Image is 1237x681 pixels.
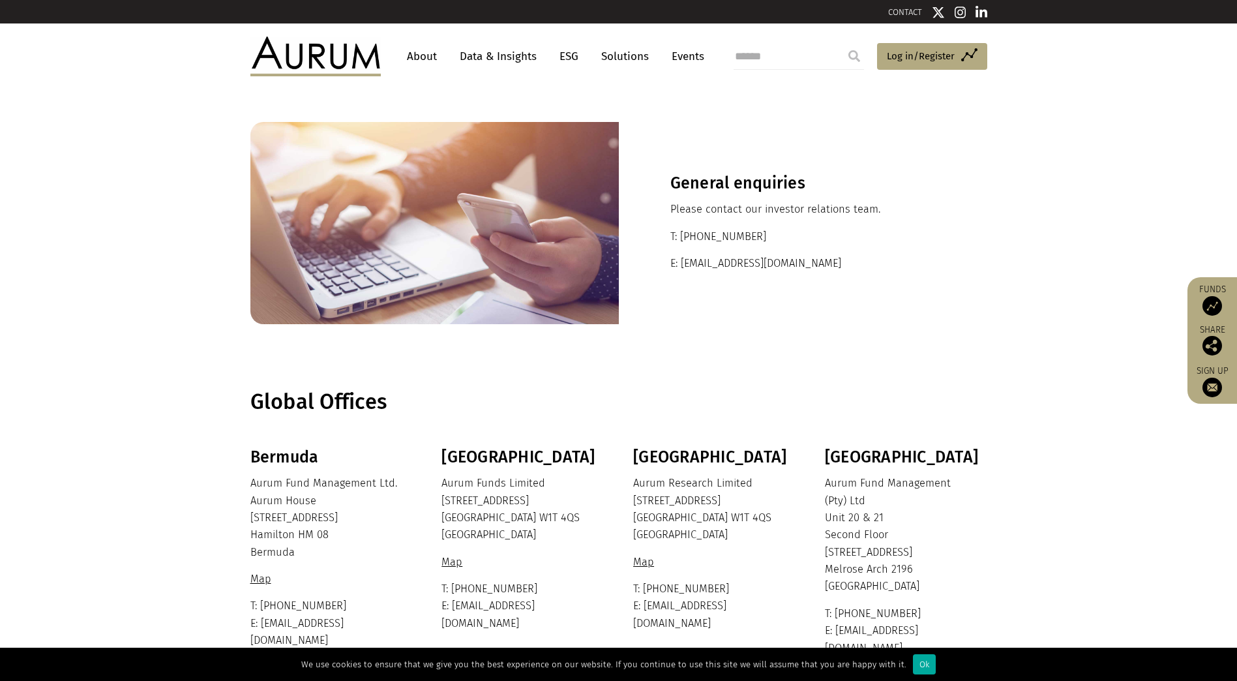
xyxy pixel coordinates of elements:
[400,44,443,68] a: About
[250,573,275,585] a: Map
[441,556,466,568] a: Map
[877,43,987,70] a: Log in/Register
[825,447,984,467] h3: [GEOGRAPHIC_DATA]
[887,48,955,64] span: Log in/Register
[670,174,936,193] h3: General enquiries
[441,581,601,632] p: T: [PHONE_NUMBER] E: [EMAIL_ADDRESS][DOMAIN_NAME]
[250,475,410,561] p: Aurum Fund Management Ltd. Aurum House [STREET_ADDRESS] Hamilton HM 08 Bermuda
[665,44,704,68] a: Events
[825,475,984,596] p: Aurum Fund Management (Pty) Ltd Unit 20 & 21 Second Floor [STREET_ADDRESS] Melrose Arch 2196 [GEO...
[841,43,867,69] input: Submit
[250,37,381,76] img: Aurum
[1194,284,1230,316] a: Funds
[250,598,410,649] p: T: [PHONE_NUMBER] E: [EMAIL_ADDRESS][DOMAIN_NAME]
[1194,325,1230,356] div: Share
[633,556,657,568] a: Map
[453,44,543,68] a: Data & Insights
[250,389,984,415] h1: Global Offices
[955,6,966,19] img: Instagram icon
[825,605,984,657] p: T: [PHONE_NUMBER] E: [EMAIL_ADDRESS][DOMAIN_NAME]
[1202,296,1222,316] img: Access Funds
[553,44,585,68] a: ESG
[250,447,410,467] h3: Bermuda
[1202,336,1222,356] img: Share this post
[1194,365,1230,397] a: Sign up
[441,447,601,467] h3: [GEOGRAPHIC_DATA]
[913,654,936,674] div: Ok
[633,581,792,632] p: T: [PHONE_NUMBER] E: [EMAIL_ADDRESS][DOMAIN_NAME]
[595,44,655,68] a: Solutions
[670,201,936,218] p: Please contact our investor relations team.
[633,475,792,544] p: Aurum Research Limited [STREET_ADDRESS] [GEOGRAPHIC_DATA] W1T 4QS [GEOGRAPHIC_DATA]
[976,6,987,19] img: Linkedin icon
[633,447,792,467] h3: [GEOGRAPHIC_DATA]
[932,6,945,19] img: Twitter icon
[670,255,936,272] p: E: [EMAIL_ADDRESS][DOMAIN_NAME]
[888,7,922,17] a: CONTACT
[1202,378,1222,397] img: Sign up to our newsletter
[670,228,936,245] p: T: [PHONE_NUMBER]
[441,475,601,544] p: Aurum Funds Limited [STREET_ADDRESS] [GEOGRAPHIC_DATA] W1T 4QS [GEOGRAPHIC_DATA]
